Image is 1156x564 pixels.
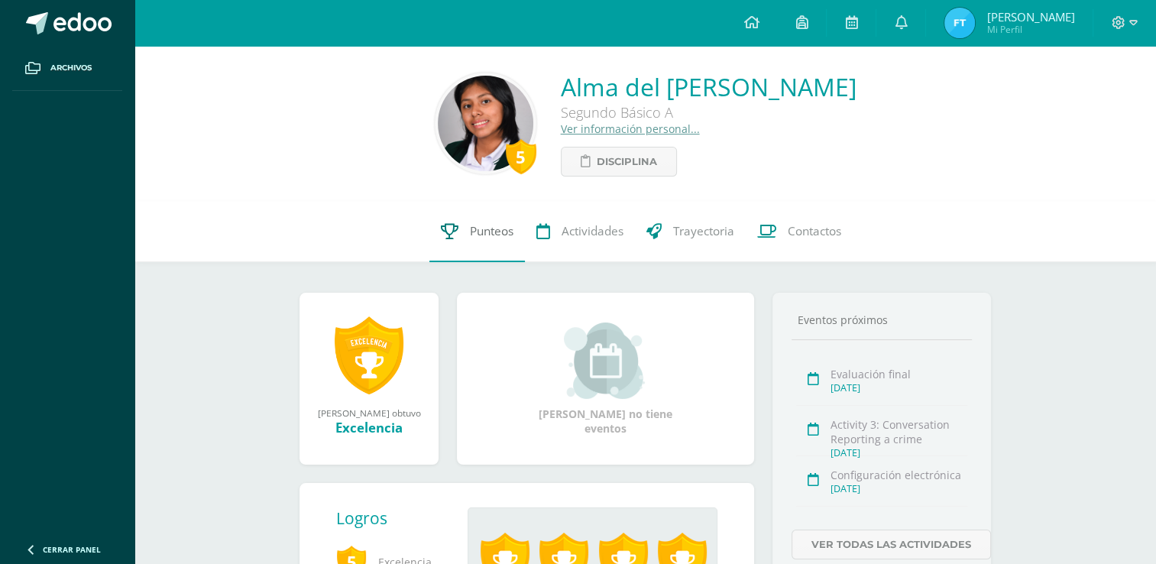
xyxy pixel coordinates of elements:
img: event_small.png [564,323,647,399]
img: 7c025825a2b6b878584a90e8004887cf.png [438,76,533,171]
div: 5 [506,139,536,174]
span: Mi Perfil [986,23,1074,36]
span: Archivos [50,62,92,74]
img: 2a918e31a8919171dbdf98851894726c.png [944,8,975,38]
a: Contactos [746,201,853,262]
a: Ver información personal... [561,122,700,136]
span: [PERSON_NAME] [986,9,1074,24]
div: Segundo Básico A [561,103,856,122]
a: Punteos [429,201,525,262]
span: Punteos [470,223,513,239]
a: Alma del [PERSON_NAME] [561,70,856,103]
div: Activity 3: Conversation Reporting a crime [831,417,967,446]
span: Contactos [788,223,841,239]
div: Logros [336,507,455,529]
a: Trayectoria [635,201,746,262]
span: Trayectoria [673,223,734,239]
span: Actividades [562,223,623,239]
div: Evaluación final [831,367,967,381]
a: Archivos [12,46,122,91]
div: Configuración electrónica [831,468,967,482]
div: [PERSON_NAME] obtuvo [315,407,423,419]
div: Eventos próximos [792,313,972,327]
div: [DATE] [831,482,967,495]
div: [PERSON_NAME] no tiene eventos [529,323,682,436]
span: Disciplina [597,147,657,176]
div: [DATE] [831,446,967,459]
span: Cerrar panel [43,544,101,555]
div: Excelencia [315,419,423,436]
a: Disciplina [561,147,677,177]
a: Actividades [525,201,635,262]
a: Ver todas las actividades [792,530,991,559]
div: [DATE] [831,381,967,394]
